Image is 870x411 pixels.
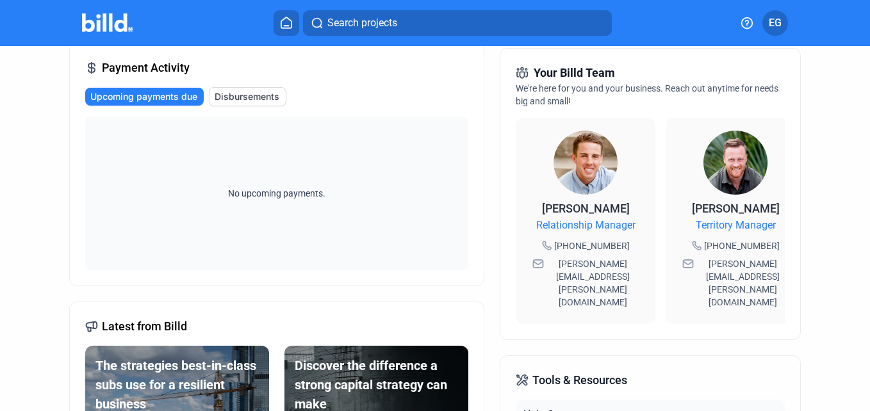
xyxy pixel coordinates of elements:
[85,88,204,106] button: Upcoming payments due
[209,87,286,106] button: Disbursements
[90,90,197,103] span: Upcoming payments due
[536,218,636,233] span: Relationship Manager
[696,257,789,309] span: [PERSON_NAME][EMAIL_ADDRESS][PERSON_NAME][DOMAIN_NAME]
[762,10,788,36] button: EG
[542,202,630,215] span: [PERSON_NAME]
[769,15,782,31] span: EG
[220,187,334,200] span: No upcoming payments.
[703,131,767,195] img: Territory Manager
[303,10,612,36] button: Search projects
[82,13,133,32] img: Billd Company Logo
[692,202,780,215] span: [PERSON_NAME]
[696,218,776,233] span: Territory Manager
[215,90,279,103] span: Disbursements
[554,131,618,195] img: Relationship Manager
[516,83,778,106] span: We're here for you and your business. Reach out anytime for needs big and small!
[546,257,639,309] span: [PERSON_NAME][EMAIL_ADDRESS][PERSON_NAME][DOMAIN_NAME]
[102,59,190,77] span: Payment Activity
[554,239,630,252] span: [PHONE_NUMBER]
[327,15,397,31] span: Search projects
[534,64,615,82] span: Your Billd Team
[532,371,627,389] span: Tools & Resources
[704,239,780,252] span: [PHONE_NUMBER]
[102,318,187,335] span: Latest from Billd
